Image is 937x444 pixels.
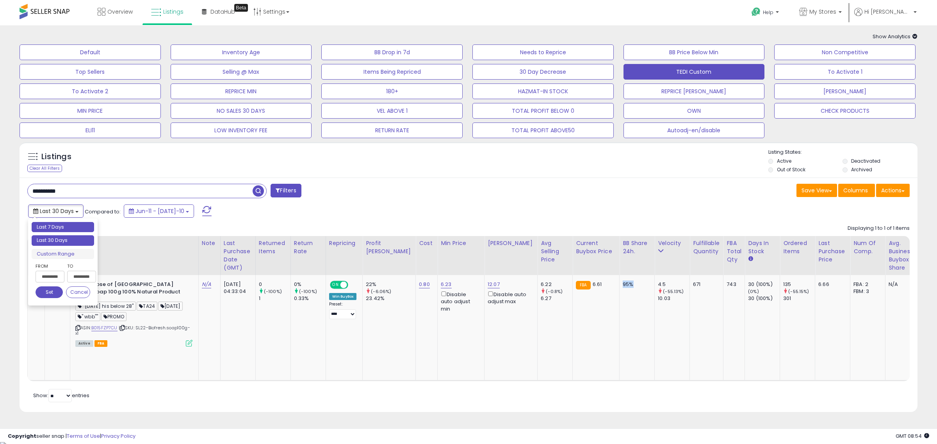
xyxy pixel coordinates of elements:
[66,286,90,298] button: Cancel
[158,302,183,311] span: [DATE]
[623,83,765,99] button: REPRICE [PERSON_NAME]
[768,149,918,156] p: Listing States:
[93,281,188,297] b: Rose of [GEOGRAPHIC_DATA] Soap 100g 100% Natural Product
[851,158,880,164] label: Deactivated
[366,239,412,256] div: Profit [PERSON_NAME]
[33,392,89,399] span: Show: entries
[889,239,917,272] div: Avg. Business Buybox Share
[321,44,463,60] button: BB Drop in 7d
[321,83,463,99] button: 180+
[777,166,805,173] label: Out of Stock
[783,281,815,288] div: 135
[329,239,360,247] div: Repricing
[441,239,481,247] div: Min Price
[124,204,194,218] button: Jun-11 - [DATE]-10
[593,281,602,288] span: 6.61
[658,281,689,288] div: 4.5
[75,325,190,336] span: | SKU: SL22-Biofresh.soap100g-x1
[864,8,911,16] span: Hi [PERSON_NAME]
[294,239,322,256] div: Return Rate
[763,9,773,16] span: Help
[896,432,929,440] span: 2025-08-11 08:54 GMT
[28,204,84,218] button: Last 30 Days
[663,288,684,295] small: (-55.13%)
[210,8,235,16] span: DataHub
[848,225,910,232] div: Displaying 1 to 1 of 1 items
[137,302,157,311] span: TA24
[32,235,94,246] li: Last 30 Days
[67,432,100,440] a: Terms of Use
[854,8,917,25] a: Hi [PERSON_NAME]
[576,239,616,256] div: Current Buybox Price
[658,295,689,302] div: 10.03
[101,432,135,440] a: Privacy Policy
[623,103,765,119] button: OWN
[748,295,780,302] div: 30 (100%)
[347,282,359,288] span: OFF
[36,286,63,298] button: Set
[488,281,500,288] a: 12.07
[321,123,463,138] button: RETURN RATE
[745,1,787,25] a: Help
[441,290,478,313] div: Disable auto adjust min
[419,239,434,247] div: Cost
[623,123,765,138] button: Autoadj-en/disable
[101,312,126,321] span: PROMO
[75,302,136,311] span: ""[DATE] his below 28"
[472,83,614,99] button: HAZMAT-IN STOCK
[32,222,94,233] li: Last 7 Days
[748,288,759,295] small: (0%)
[488,239,534,247] div: [PERSON_NAME]
[876,184,910,197] button: Actions
[294,281,326,288] div: 0%
[171,103,312,119] button: NO SALES 30 DAYS
[853,288,879,295] div: FBM: 3
[441,281,452,288] a: 6.23
[67,262,90,270] label: To
[171,123,312,138] button: LOW INVENTORY FEE
[329,293,357,300] div: Win BuyBox
[774,44,916,60] button: Non Competitive
[774,103,916,119] button: CHECK PRODUCTS
[329,302,357,319] div: Preset:
[331,282,340,288] span: ON
[171,64,312,80] button: Selling @ Max
[546,288,563,295] small: (-0.8%)
[41,151,71,162] h5: Listings
[75,312,100,321] span: " wbb""
[488,290,531,305] div: Disable auto adjust max
[32,249,94,259] li: Custom Range
[259,239,287,256] div: Returned Items
[75,281,192,346] div: ASIN:
[36,262,63,270] label: From
[299,288,317,295] small: (-100%)
[94,340,108,347] span: FBA
[321,64,463,80] button: Items Being Repriced
[419,281,430,288] a: 0.80
[20,64,161,80] button: Top Sellers
[748,239,777,256] div: Days In Stock
[541,239,569,264] div: Avg Selling Price
[8,433,135,440] div: seller snap | |
[259,281,290,288] div: 0
[838,184,875,197] button: Columns
[853,239,882,256] div: Num of Comp.
[783,295,815,302] div: 301
[27,165,62,172] div: Clear All Filters
[234,4,248,12] div: Tooltip anchor
[171,83,312,99] button: REPRICE MIN
[163,8,183,16] span: Listings
[20,123,161,138] button: ELI11
[85,208,121,215] span: Compared to:
[202,239,217,247] div: Note
[8,432,36,440] strong: Copyright
[271,184,301,197] button: Filters
[727,239,741,264] div: FBA Total Qty
[788,288,809,295] small: (-55.15%)
[107,8,133,16] span: Overview
[371,288,391,295] small: (-6.06%)
[777,158,791,164] label: Active
[541,295,572,302] div: 6.27
[693,239,720,256] div: Fulfillable Quantity
[20,83,161,99] button: To Activate 2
